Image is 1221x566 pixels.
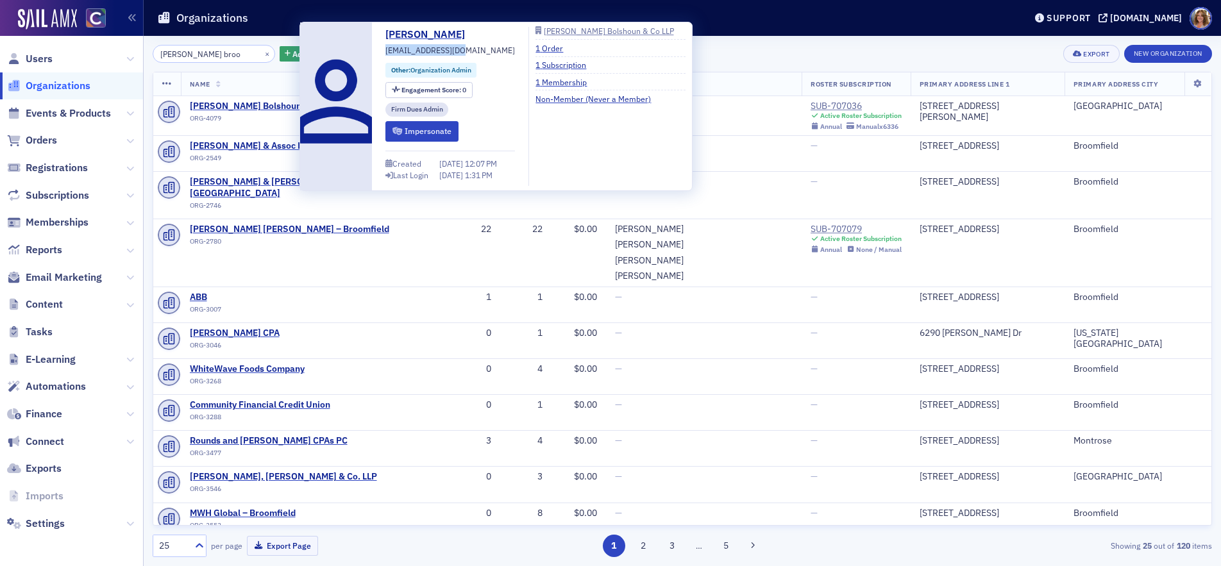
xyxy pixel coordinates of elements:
div: [PERSON_NAME] Bolshoun & Co LLP [544,28,674,35]
div: 22 [509,224,543,235]
a: Registrations [7,161,88,175]
span: Email Marketing [26,271,102,285]
span: Tasks [26,325,53,339]
span: — [811,363,818,374]
div: 0 [446,399,491,411]
div: 6290 [PERSON_NAME] Dr [920,328,1056,339]
span: $0.00 [574,291,597,303]
span: $0.00 [574,507,597,519]
div: [PERSON_NAME] [615,224,684,235]
div: [STREET_ADDRESS][PERSON_NAME] [920,101,1056,123]
a: [PERSON_NAME] [615,271,684,282]
span: Bradshaw, Smith & Co. LLP [190,471,377,483]
span: Profile [1190,7,1212,29]
div: Annual [820,246,842,254]
span: $0.00 [574,399,597,410]
div: 3 [509,471,543,483]
span: — [811,176,818,187]
a: Community Financial Credit Union [190,399,330,411]
span: Imports [26,489,63,503]
span: Events & Products [26,106,111,121]
div: ORG-2746 [190,201,428,214]
span: $0.00 [574,363,597,374]
a: Rounds and [PERSON_NAME] CPAs PC [190,435,348,447]
span: Chervenak & Assoc PC [190,140,309,152]
span: — [811,327,818,338]
span: Other : [391,65,410,74]
span: Add Filter [292,48,326,60]
div: 0 [446,508,491,519]
span: Rounds and Brooks CPAs PC [190,435,348,447]
span: Finance [26,407,62,421]
div: ORG-3477 [190,449,348,462]
span: $0.00 [574,435,597,446]
a: 1 Subscription [535,59,596,71]
div: 8 [509,508,543,519]
div: ORG-4079 [190,114,339,127]
a: SUB-707036 [811,101,902,112]
div: None / Manual [856,246,902,254]
span: [EMAIL_ADDRESS][DOMAIN_NAME] [385,44,515,56]
div: Other: [385,63,477,78]
a: Email Marketing [7,271,102,285]
a: Reports [7,243,62,257]
button: Export Page [247,536,318,556]
span: — [615,291,622,303]
span: Content [26,297,63,312]
span: [DATE] [439,170,465,180]
div: Broomfield [1074,292,1202,303]
div: Firm Dues Admin [385,103,449,117]
span: Logan, Thomas & Johnson, LLC – Broomfield [190,176,428,199]
input: Search… [153,45,275,63]
span: Reports [26,243,62,257]
a: Exports [7,462,62,476]
a: New Organization [1124,47,1212,58]
div: Broomfield [1074,508,1202,519]
a: Memberships [7,215,88,229]
a: Automations [7,379,86,394]
span: Automations [26,379,86,394]
div: Broomfield [1074,363,1202,375]
div: [STREET_ADDRESS] [920,399,1056,411]
span: Smith Brooks Bolshoun & Co LLP [190,101,339,112]
a: Subscriptions [7,188,89,203]
div: ORG-3553 [190,521,307,534]
div: Active Roster Subscription [820,235,902,243]
span: — [811,140,818,151]
span: Primary Address City [1074,79,1159,88]
span: WhiteWave Foods Company [190,363,307,375]
span: … [690,540,708,551]
a: ABB [190,292,307,303]
div: [STREET_ADDRESS] [920,176,1056,188]
span: — [811,399,818,410]
div: 3 [446,435,491,447]
a: [PERSON_NAME] [615,255,684,267]
div: 4 [509,363,543,375]
a: View Homepage [77,8,106,30]
button: 2 [632,535,654,557]
span: Organizations [26,79,90,93]
span: Subscriptions [26,188,89,203]
div: [STREET_ADDRESS] [920,508,1056,519]
div: ORG-2780 [190,237,389,250]
span: $0.00 [574,470,597,482]
div: ORG-3046 [190,341,307,354]
span: Charles G Smith CPA [190,328,307,339]
div: Broomfield [1074,224,1202,235]
span: Engagement Score : [401,85,462,94]
span: — [615,363,622,374]
span: $0.00 [574,327,597,338]
div: Created [392,160,421,167]
span: Primary Address Line 1 [920,79,1010,88]
a: Imports [7,489,63,503]
span: — [615,470,622,482]
img: SailAMX [18,9,77,29]
a: Organizations [7,79,90,93]
span: — [615,507,622,519]
span: — [811,435,818,446]
div: ORG-3546 [190,485,377,497]
span: — [615,435,622,446]
span: Exports [26,462,62,476]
